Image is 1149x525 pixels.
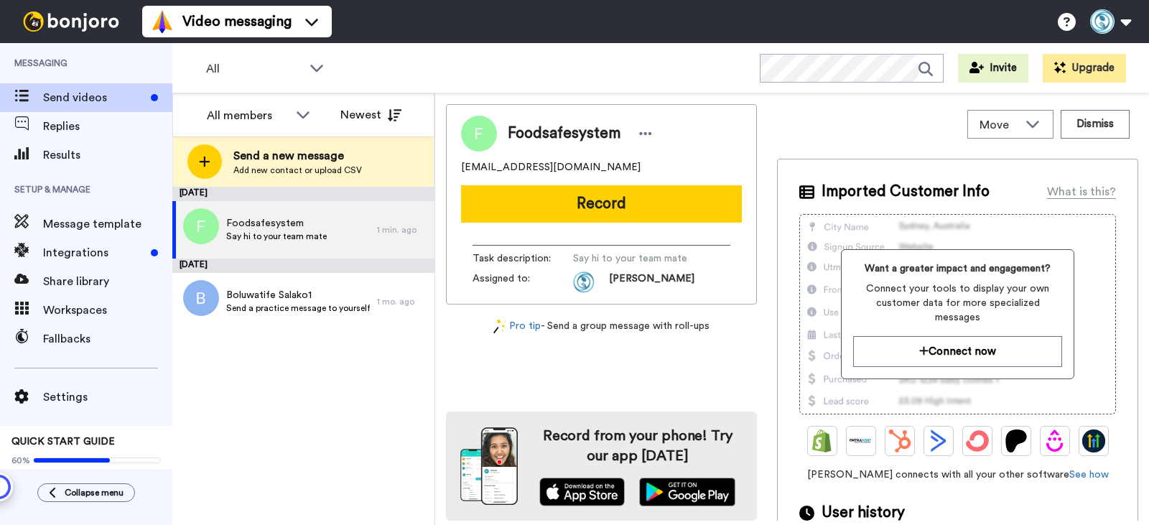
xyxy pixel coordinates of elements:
img: Drip [1043,429,1066,452]
span: Integrations [43,244,145,261]
div: [DATE] [172,259,434,273]
button: Connect now [853,336,1062,367]
button: Record [461,185,742,223]
button: Upgrade [1043,54,1126,83]
span: Results [43,147,172,164]
div: 1 mo. ago [377,296,427,307]
img: vm-color.svg [151,10,174,33]
img: GoHighLevel [1082,429,1105,452]
div: All members [207,107,289,124]
span: Send a practice message to yourself [226,302,370,314]
img: Ontraport [850,429,873,452]
span: Foodsafesystem [226,216,327,231]
span: Say hi to your team mate [573,251,710,266]
img: magic-wand.svg [493,319,506,334]
div: What is this? [1047,183,1116,200]
img: download [460,427,518,505]
a: See how [1069,470,1109,480]
img: Hubspot [888,429,911,452]
span: Settings [43,389,172,406]
img: Patreon [1005,429,1028,452]
button: Invite [958,54,1028,83]
span: 60% [11,455,30,466]
span: QUICK START GUIDE [11,437,115,447]
span: Want a greater impact and engagement? [853,261,1062,276]
span: Fallbacks [43,330,172,348]
button: Collapse menu [37,483,135,502]
span: Say hi to your team mate [226,231,327,242]
span: [PERSON_NAME] [609,271,694,293]
img: bj-logo-header-white.svg [17,11,125,32]
span: Video messaging [182,11,292,32]
span: Add new contact or upload CSV [233,164,362,176]
div: - Send a group message with roll-ups [446,319,757,334]
span: Boluwatife Salako1 [226,288,370,302]
h4: Record from your phone! Try our app [DATE] [532,426,743,466]
button: Newest [330,101,412,129]
span: Imported Customer Info [822,181,990,203]
span: User history [822,502,905,524]
img: Image of Foodsafesystem [461,116,497,152]
img: ConvertKit [966,429,989,452]
img: ActiveCampaign [927,429,950,452]
span: Replies [43,118,172,135]
span: All [206,60,302,78]
img: Shopify [811,429,834,452]
span: Message template [43,215,172,233]
span: Send videos [43,89,145,106]
span: Move [980,116,1018,134]
img: playstore [639,478,736,506]
a: Pro tip [493,319,541,334]
span: Send a new message [233,147,362,164]
img: f.png [183,208,219,244]
div: 1 min. ago [377,224,427,236]
span: Connect your tools to display your own customer data for more specialized messages [853,282,1062,325]
span: Foodsafesystem [508,123,620,144]
img: appstore [539,478,625,506]
span: Workspaces [43,302,172,319]
span: Share library [43,273,172,290]
span: Assigned to: [473,271,573,293]
span: Collapse menu [65,487,124,498]
span: Task description : [473,251,573,266]
img: b.png [183,280,219,316]
div: [DATE] [172,187,434,201]
button: Dismiss [1061,110,1130,139]
span: [PERSON_NAME] connects with all your other software [799,468,1116,482]
img: 2f005e78-51ae-4979-8f41-eeeeb4baa043-1752589775.jpg [573,271,595,293]
span: [EMAIL_ADDRESS][DOMAIN_NAME] [461,160,641,175]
